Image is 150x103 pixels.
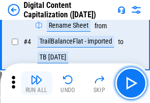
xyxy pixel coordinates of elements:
button: Run All [21,71,52,95]
img: Main button [123,75,139,91]
button: Skip [84,71,115,95]
img: Support [118,6,125,14]
div: Rename Sheet [47,20,90,32]
div: Undo [60,87,75,93]
img: Undo [62,74,74,86]
div: Skip [93,87,106,93]
img: Back [8,4,20,16]
img: Skip [93,74,105,86]
div: TB [DATE] [37,51,68,63]
div: TrailBalanceFlat - imported [37,36,114,48]
span: # 4 [24,38,31,46]
div: Run All [26,87,48,93]
img: Settings menu [130,4,142,16]
div: from [94,22,107,30]
div: to [118,38,123,46]
img: Run All [30,74,42,86]
button: Undo [52,71,84,95]
div: Digital Content Capitalization ([DATE]) [24,0,114,19]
